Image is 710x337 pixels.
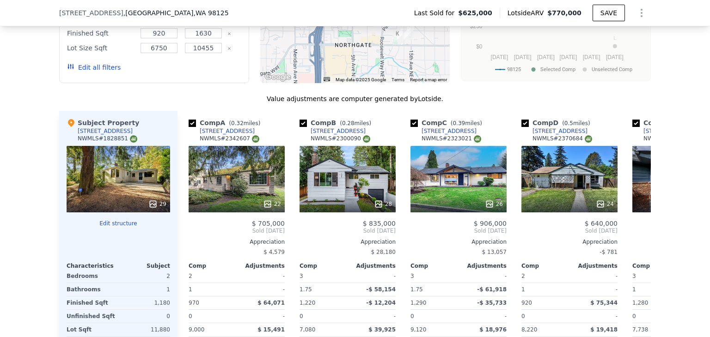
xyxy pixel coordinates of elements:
span: -$ 61,918 [477,286,507,293]
img: NWMLS Logo [585,135,592,143]
div: Subject Property [67,118,139,127]
span: 2 [521,273,525,279]
a: [STREET_ADDRESS] [189,127,255,135]
div: Lot Size Sqft [67,42,135,54]
span: 1,280 [632,300,648,306]
a: Open this area in Google Maps (opens a new window) [263,71,293,83]
span: Sold [DATE] [189,227,285,235]
span: 1,290 [410,300,426,306]
span: -$ 35,733 [477,300,507,306]
div: 1 [632,283,679,296]
div: [STREET_ADDRESS] [532,127,588,135]
button: SAVE [593,5,625,21]
span: $ 4,579 [263,249,285,255]
span: ( miles) [225,120,264,126]
span: $ 75,344 [590,300,618,306]
span: 0.39 [453,120,465,126]
div: Comp [189,262,237,270]
div: Value adjustments are computer generated by Lotside . [59,94,651,103]
span: 3 [632,273,636,279]
div: 22 [263,199,281,209]
div: Bedrooms [67,270,116,283]
div: Characteristics [67,262,118,270]
div: 29 [148,199,166,209]
div: - [239,310,285,323]
div: Comp A [189,118,264,127]
a: Report a map error [410,77,447,82]
button: Clear [227,32,231,36]
div: NWMLS # 2370684 [532,135,592,143]
div: - [460,270,507,283]
span: $ 64,071 [257,300,285,306]
a: [STREET_ADDRESS] [632,127,698,135]
div: 11033 15th Ave NE [404,24,414,40]
div: 24 [596,199,614,209]
text: [DATE] [583,54,600,60]
div: - [349,310,396,323]
span: $ 906,000 [474,220,507,227]
span: ( miles) [336,120,375,126]
div: Unfinished Sqft [67,310,116,323]
div: 0 [120,310,170,323]
div: Comp [410,262,459,270]
span: $ 15,491 [257,326,285,333]
span: $ 835,000 [363,220,396,227]
span: 3 [300,273,303,279]
div: - [460,310,507,323]
div: [STREET_ADDRESS] [643,127,698,135]
div: 1.75 [410,283,457,296]
div: 26 [485,199,503,209]
span: $ 39,925 [368,326,396,333]
div: Adjustments [459,262,507,270]
div: Comp B [300,118,375,127]
span: 7,738 [632,326,648,333]
text: 98125 [507,66,521,72]
span: , [GEOGRAPHIC_DATA] [123,8,229,18]
a: [STREET_ADDRESS] [300,127,366,135]
div: Comp [300,262,348,270]
div: - [239,270,285,283]
div: Appreciation [189,238,285,246]
span: Last Sold for [414,8,459,18]
div: - [239,283,285,296]
div: 1 [189,283,235,296]
text: [DATE] [491,54,508,60]
div: [STREET_ADDRESS] [311,127,366,135]
button: Clear [227,47,231,50]
span: 0 [410,313,414,319]
div: Finished Sqft [67,296,116,309]
div: - [571,270,618,283]
div: 1.75 [300,283,346,296]
span: $625,000 [458,8,492,18]
span: $ 705,000 [252,220,285,227]
div: Comp D [521,118,594,127]
span: $ 19,418 [590,326,618,333]
button: Keyboard shortcuts [324,77,330,81]
img: NWMLS Logo [363,135,370,143]
div: Comp C [410,118,486,127]
text: $250 [470,23,483,30]
div: Comp E [632,118,707,127]
span: $ 13,057 [482,249,507,255]
span: 0 [189,313,192,319]
div: 28 [374,199,392,209]
div: [STREET_ADDRESS] [78,127,133,135]
button: Show Options [632,4,651,22]
text: [DATE] [606,54,624,60]
img: NWMLS Logo [474,135,481,143]
span: 7,080 [300,326,315,333]
span: 8,220 [521,326,537,333]
span: ( miles) [558,120,594,126]
span: $ 640,000 [585,220,618,227]
span: 0.5 [564,120,573,126]
div: 1 [521,283,568,296]
span: 3 [410,273,414,279]
div: Bathrooms [67,283,116,296]
img: Google [263,71,293,83]
img: NWMLS Logo [130,135,137,143]
button: Edit all filters [67,63,121,72]
div: NWMLS # 1828851 [78,135,137,143]
div: NWMLS # 2356630 [643,135,703,143]
text: L [613,35,616,41]
div: - [349,270,396,283]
